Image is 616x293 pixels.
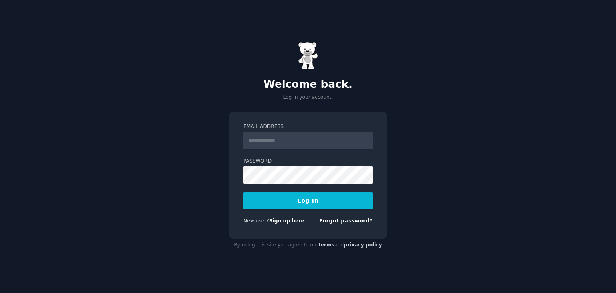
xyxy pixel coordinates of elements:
[229,94,387,101] p: Log in your account.
[298,42,318,70] img: Gummy Bear
[318,242,334,248] a: terms
[229,78,387,91] h2: Welcome back.
[319,218,373,224] a: Forgot password?
[344,242,382,248] a: privacy policy
[243,123,373,130] label: Email Address
[243,192,373,209] button: Log In
[243,218,269,224] span: New user?
[229,239,387,252] div: By using this site you agree to our and
[243,158,373,165] label: Password
[269,218,304,224] a: Sign up here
